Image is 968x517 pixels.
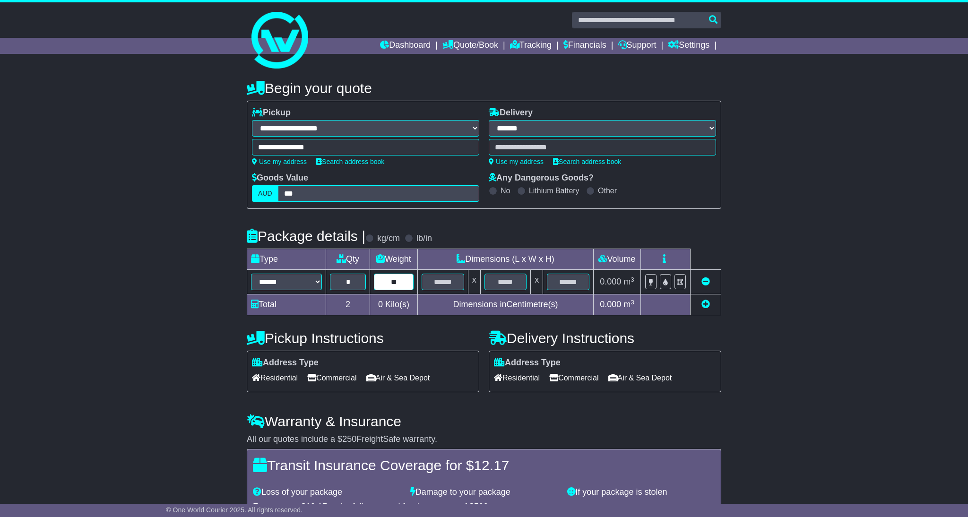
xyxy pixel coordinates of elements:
td: Total [247,294,326,315]
label: No [501,186,510,195]
label: Pickup [252,108,291,118]
h4: Begin your quote [247,80,721,96]
span: 12.17 [474,457,509,473]
a: Tracking [510,38,552,54]
span: 0.000 [600,277,621,286]
a: Use my address [252,158,307,165]
span: Air & Sea Depot [366,371,430,385]
a: Support [618,38,657,54]
div: Damage to your package [406,487,563,498]
sup: 3 [631,276,634,283]
label: kg/cm [377,233,400,244]
label: Address Type [494,358,561,368]
span: 250 [342,434,356,444]
span: Air & Sea Depot [608,371,672,385]
span: Residential [252,371,298,385]
div: If your package is stolen [562,487,720,498]
a: Remove this item [701,277,710,286]
label: Any Dangerous Goods? [489,173,594,183]
label: Lithium Battery [529,186,579,195]
td: Kilo(s) [370,294,418,315]
td: Volume [593,249,640,270]
a: Search address book [316,158,384,165]
a: Add new item [701,300,710,309]
h4: Delivery Instructions [489,330,721,346]
td: 2 [326,294,370,315]
a: Settings [668,38,709,54]
span: 0 [378,300,383,309]
span: © One World Courier 2025. All rights reserved. [166,506,302,514]
label: lb/in [416,233,432,244]
span: 0.000 [600,300,621,309]
a: Quote/Book [442,38,498,54]
span: Commercial [307,371,356,385]
div: For an extra $ you're fully covered for the amount of $ . [253,502,715,512]
td: Qty [326,249,370,270]
td: x [468,270,480,294]
td: x [531,270,543,294]
label: Delivery [489,108,533,118]
td: Dimensions (L x W x H) [417,249,593,270]
label: AUD [252,185,278,202]
a: Dashboard [380,38,431,54]
span: Commercial [549,371,598,385]
span: m [623,277,634,286]
a: Search address book [553,158,621,165]
h4: Package details | [247,228,365,244]
label: Address Type [252,358,319,368]
div: Loss of your package [248,487,406,498]
label: Goods Value [252,173,308,183]
h4: Pickup Instructions [247,330,479,346]
div: All our quotes include a $ FreightSafe warranty. [247,434,721,445]
label: Other [598,186,617,195]
span: 12.17 [306,502,327,511]
span: m [623,300,634,309]
h4: Transit Insurance Coverage for $ [253,457,715,473]
sup: 3 [631,299,634,306]
span: Residential [494,371,540,385]
span: 500 [474,502,488,511]
td: Dimensions in Centimetre(s) [417,294,593,315]
h4: Warranty & Insurance [247,414,721,429]
a: Financials [563,38,606,54]
td: Weight [370,249,418,270]
td: Type [247,249,326,270]
a: Use my address [489,158,544,165]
